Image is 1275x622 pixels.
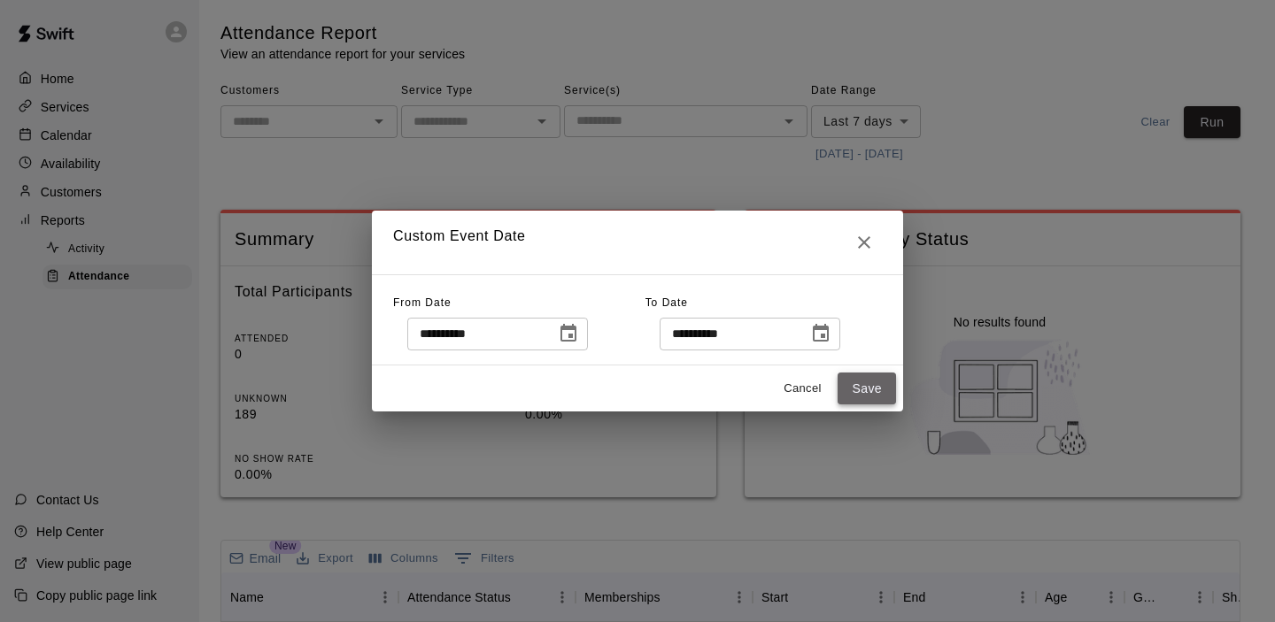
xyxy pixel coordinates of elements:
button: Close [846,225,882,260]
button: Choose date, selected date is Sep 11, 2025 [551,316,586,351]
h2: Custom Event Date [372,211,903,274]
button: Save [838,372,896,405]
button: Cancel [774,375,831,403]
span: To Date [645,296,688,309]
span: From Date [393,296,452,309]
button: Choose date, selected date is Sep 11, 2025 [803,316,838,351]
